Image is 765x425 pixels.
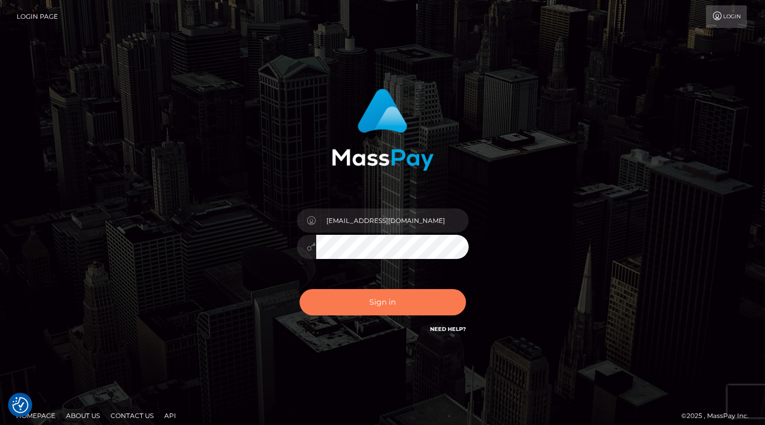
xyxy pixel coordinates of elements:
[316,208,469,233] input: Username...
[160,407,180,424] a: API
[106,407,158,424] a: Contact Us
[17,5,58,28] a: Login Page
[62,407,104,424] a: About Us
[12,397,28,413] button: Consent Preferences
[681,410,757,422] div: © 2025 , MassPay Inc.
[706,5,747,28] a: Login
[12,407,60,424] a: Homepage
[12,397,28,413] img: Revisit consent button
[430,326,466,333] a: Need Help?
[300,289,466,315] button: Sign in
[332,89,434,171] img: MassPay Login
